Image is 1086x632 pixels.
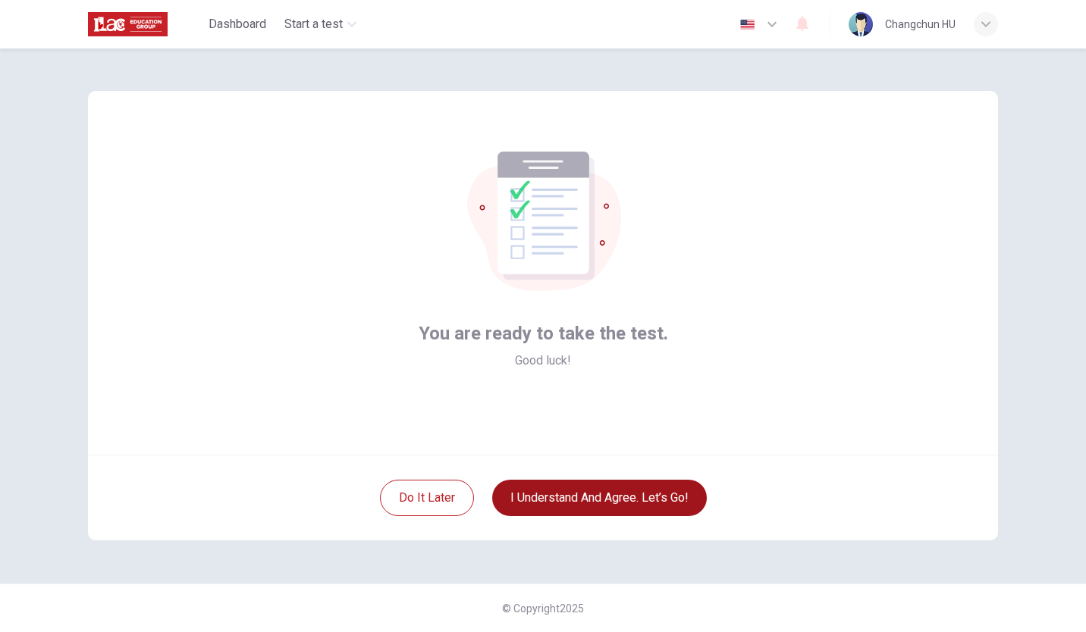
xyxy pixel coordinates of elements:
[88,9,202,39] a: ILAC logo
[380,480,474,516] button: Do it later
[738,19,757,30] img: en
[88,9,168,39] img: ILAC logo
[849,12,873,36] img: Profile picture
[278,11,363,38] button: Start a test
[502,602,584,615] span: © Copyright 2025
[885,15,956,33] div: Changchun HU
[209,15,266,33] span: Dashboard
[515,352,571,370] span: Good luck!
[492,480,707,516] button: I understand and agree. Let’s go!
[284,15,343,33] span: Start a test
[202,11,272,38] button: Dashboard
[419,321,668,346] span: You are ready to take the test.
